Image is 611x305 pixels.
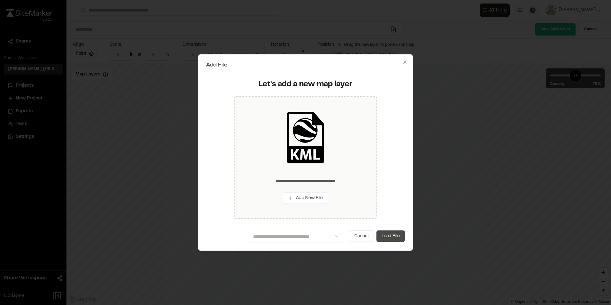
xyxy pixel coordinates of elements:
img: kml_black_icon.png [280,112,331,163]
div: Add New File [234,96,377,219]
button: Add New File [283,192,328,204]
button: Cancel [349,230,374,242]
h2: Add File [206,62,405,68]
button: Load File [376,230,405,242]
div: Let's add a new map layer [210,80,401,90]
